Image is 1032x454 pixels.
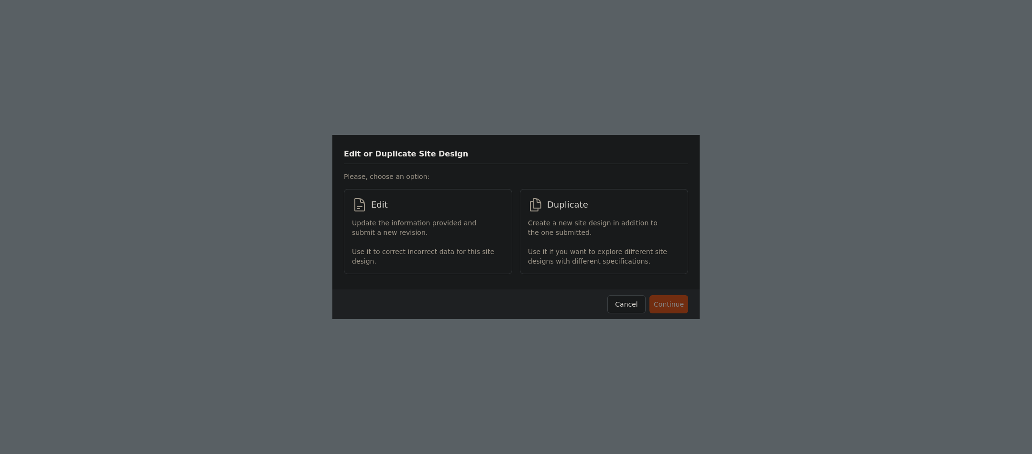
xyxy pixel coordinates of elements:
[528,247,670,266] p: Use it if you want to explore different site designs with different specifications.
[371,198,388,211] span: Edit
[344,164,688,181] p: Please, choose an option:
[649,295,688,313] button: Continue
[344,148,468,160] h3: Edit or Duplicate Site Design
[607,295,646,313] button: Cancel
[352,247,494,266] p: Use it to correct incorrect data for this site design.
[528,218,670,237] p: Create a new site design in addition to the one submitted.
[547,198,588,211] span: Duplicate
[352,218,494,237] p: Update the information provided and submit a new revision.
